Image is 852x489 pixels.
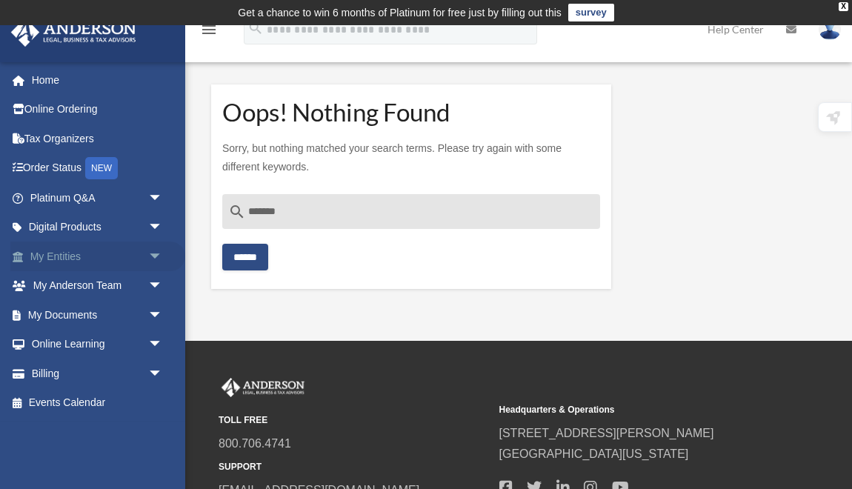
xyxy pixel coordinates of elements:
[228,203,246,221] i: search
[222,103,600,122] h1: Oops! Nothing Found
[499,427,714,439] a: [STREET_ADDRESS][PERSON_NAME]
[219,437,291,450] a: 800.706.4741
[10,124,185,153] a: Tax Organizers
[499,402,770,418] small: Headquarters & Operations
[839,2,848,11] div: close
[7,18,141,47] img: Anderson Advisors Platinum Portal
[222,139,600,176] p: Sorry, but nothing matched your search terms. Please try again with some different keywords.
[10,271,185,301] a: My Anderson Teamarrow_drop_down
[10,213,185,242] a: Digital Productsarrow_drop_down
[10,95,185,124] a: Online Ordering
[10,183,185,213] a: Platinum Q&Aarrow_drop_down
[200,21,218,39] i: menu
[148,359,178,389] span: arrow_drop_down
[10,153,185,184] a: Order StatusNEW
[148,242,178,272] span: arrow_drop_down
[219,378,307,397] img: Anderson Advisors Platinum Portal
[10,242,185,271] a: My Entitiesarrow_drop_down
[148,183,178,213] span: arrow_drop_down
[10,330,185,359] a: Online Learningarrow_drop_down
[568,4,614,21] a: survey
[219,413,489,428] small: TOLL FREE
[148,213,178,243] span: arrow_drop_down
[219,459,489,475] small: SUPPORT
[819,19,841,40] img: User Pic
[238,4,562,21] div: Get a chance to win 6 months of Platinum for free just by filling out this
[10,359,185,388] a: Billingarrow_drop_down
[247,20,264,36] i: search
[148,271,178,302] span: arrow_drop_down
[85,157,118,179] div: NEW
[200,26,218,39] a: menu
[10,300,185,330] a: My Documentsarrow_drop_down
[148,300,178,330] span: arrow_drop_down
[148,330,178,360] span: arrow_drop_down
[10,65,178,95] a: Home
[10,388,185,418] a: Events Calendar
[499,448,689,460] a: [GEOGRAPHIC_DATA][US_STATE]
